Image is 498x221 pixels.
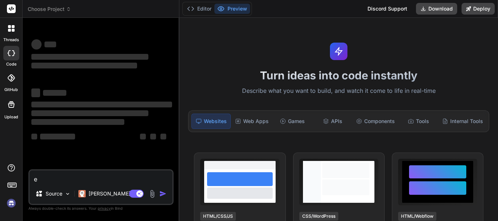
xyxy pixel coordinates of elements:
[65,191,71,197] img: Pick Models
[98,206,111,210] span: privacy
[159,190,167,197] img: icon
[6,61,16,67] label: code
[232,114,272,129] div: Web Apps
[398,212,436,221] div: HTML/Webflow
[31,88,40,97] span: ‌
[4,87,18,93] label: GitHub
[299,212,338,221] div: CSS/WordPress
[31,63,137,68] span: ‌
[31,119,124,125] span: ‌
[148,190,156,198] img: attachment
[89,190,143,197] p: [PERSON_NAME] 4 S..
[40,134,75,139] span: ‌
[31,39,42,50] span: ‌
[416,3,457,15] button: Download
[4,114,18,120] label: Upload
[191,114,231,129] div: Websites
[200,212,236,221] div: HTML/CSS/JS
[43,90,66,96] span: ‌
[399,114,438,129] div: Tools
[353,114,398,129] div: Components
[44,42,56,47] span: ‌
[3,37,19,43] label: threads
[140,134,146,139] span: ‌
[184,69,494,82] h1: Turn ideas into code instantly
[28,5,71,13] span: Choose Project
[5,197,17,209] img: signin
[214,4,250,14] button: Preview
[150,134,156,139] span: ‌
[78,190,86,197] img: Claude 4 Sonnet
[363,3,412,15] div: Discord Support
[31,110,148,116] span: ‌
[184,86,494,96] p: Describe what you want to build, and watch it come to life in real-time
[462,3,495,15] button: Deploy
[46,190,62,197] p: Source
[31,134,37,139] span: ‌
[160,134,166,139] span: ‌
[184,4,214,14] button: Editor
[31,54,148,60] span: ‌
[273,114,312,129] div: Games
[313,114,352,129] div: APIs
[28,205,174,212] p: Always double-check its answers. Your in Bind
[31,102,172,107] span: ‌
[439,114,486,129] div: Internal Tools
